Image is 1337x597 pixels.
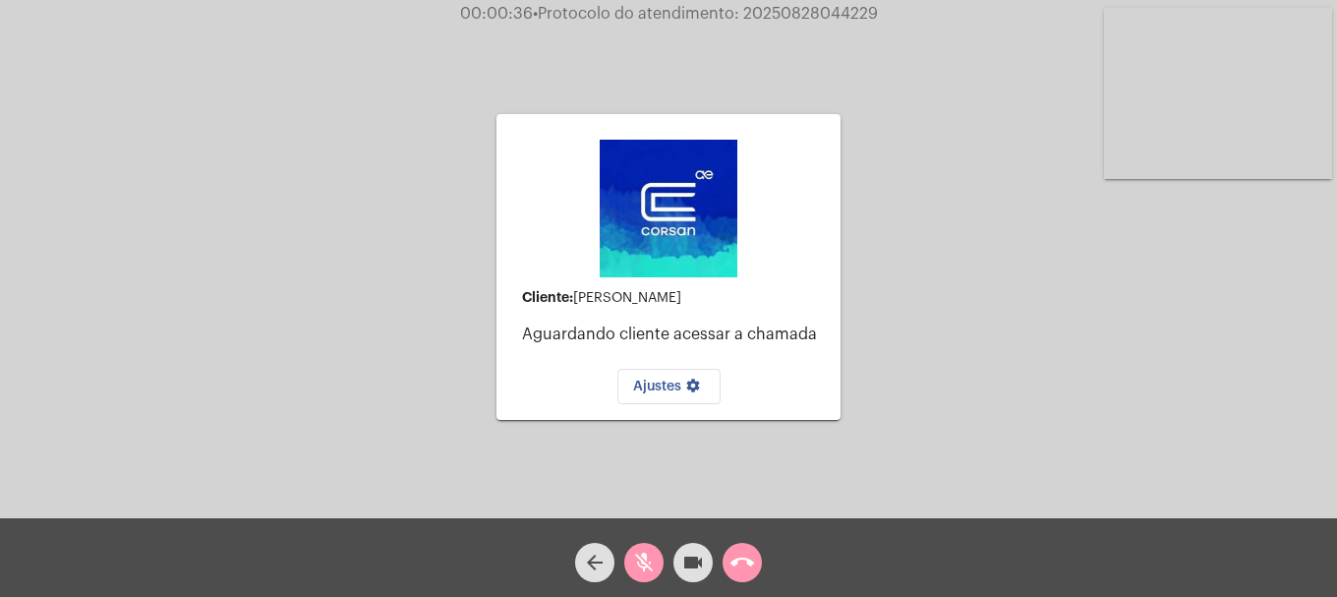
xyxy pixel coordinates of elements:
span: • [533,6,538,22]
mat-icon: videocam [681,551,705,574]
mat-icon: mic_off [632,551,656,574]
div: [PERSON_NAME] [522,290,825,306]
span: Ajustes [633,380,705,393]
mat-icon: settings [681,378,705,401]
span: Protocolo do atendimento: 20250828044229 [533,6,878,22]
span: 00:00:36 [460,6,533,22]
strong: Cliente: [522,290,573,304]
button: Ajustes [617,369,721,404]
mat-icon: arrow_back [583,551,607,574]
p: Aguardando cliente acessar a chamada [522,326,825,343]
mat-icon: call_end [730,551,754,574]
img: d4669ae0-8c07-2337-4f67-34b0df7f5ae4.jpeg [600,140,737,277]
